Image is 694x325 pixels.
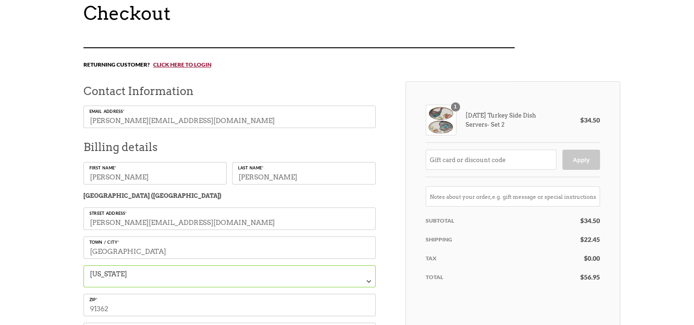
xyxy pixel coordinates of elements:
span: State [83,265,376,287]
strong: [GEOGRAPHIC_DATA] ([GEOGRAPHIC_DATA]) [83,192,222,199]
bdi: 56.95 [580,273,600,281]
h3: Contact Information [83,81,376,101]
span: $ [580,116,584,124]
span: $ [580,217,584,224]
bdi: 34.50 [580,116,600,124]
div: Returning customer? [83,47,515,81]
bdi: 34.50 [580,217,600,224]
bdi: 0.00 [584,254,600,262]
h1: Checkout [83,2,620,24]
th: Shipping [426,230,580,249]
a: Click here to login [150,61,211,68]
span: $ [584,254,588,262]
div: [DATE] Turkey Side Dish Servers- Set 2 [426,105,553,135]
th: Total [426,268,580,286]
div: 1 [451,102,460,112]
th: Subtotal [426,211,580,230]
h3: Billing details [83,137,376,157]
bdi: 22.45 [580,235,600,243]
input: Notes about your order, e.g. gift message or special instructions [426,186,600,207]
span: $ [580,235,584,243]
span: $ [580,273,584,281]
input: Gift card or discount code [426,150,556,170]
button: Apply [562,150,600,170]
span: California [84,266,375,281]
th: Tax [426,249,580,268]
